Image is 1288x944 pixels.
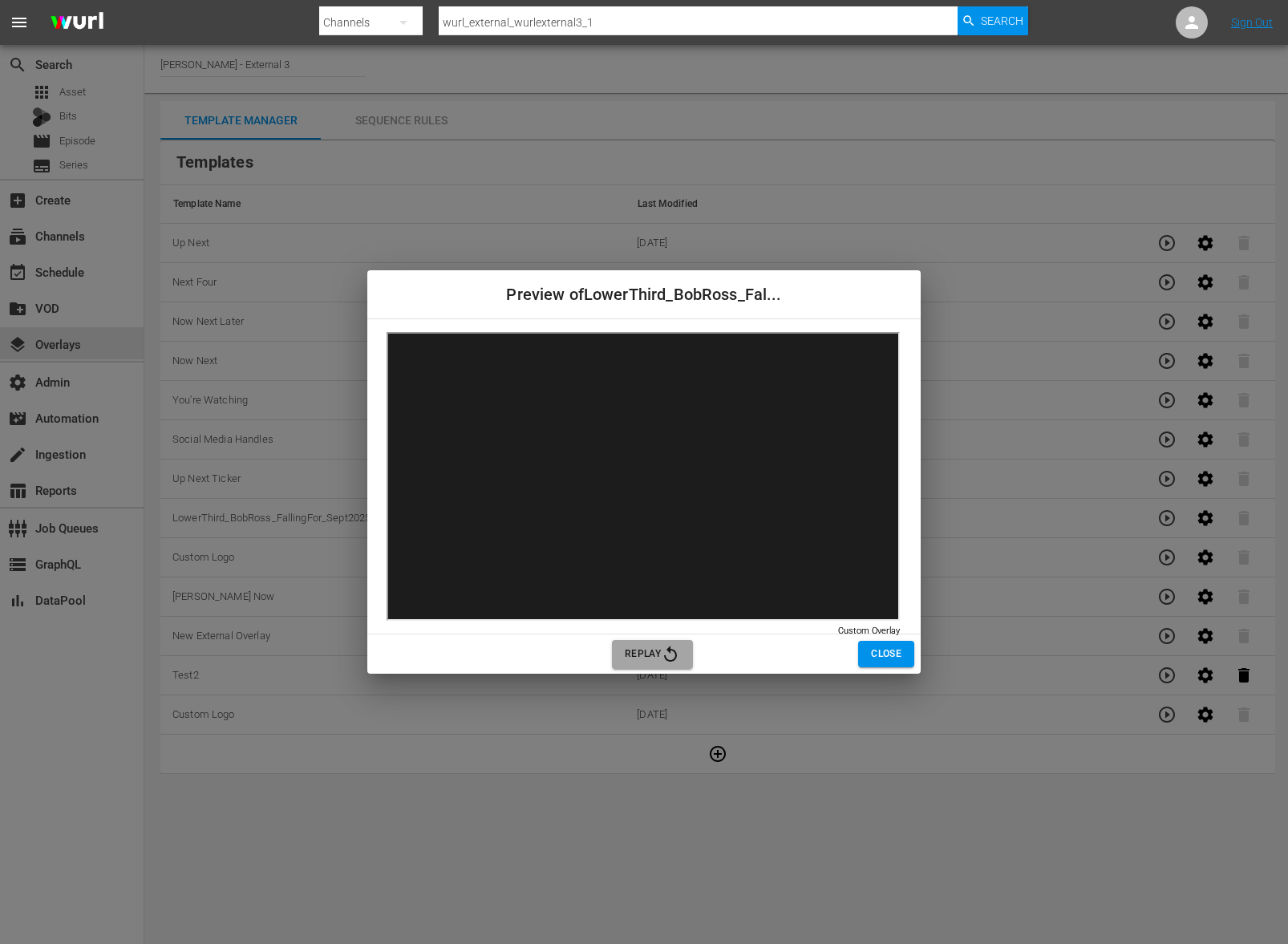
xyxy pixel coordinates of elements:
a: Sign Out [1231,16,1273,29]
button: Close [858,641,914,667]
img: ans4CAIJ8jUAAAAAAAAAAAAAAAAAAAAAAAAgQb4GAAAAAAAAAAAAAAAAAAAAAAAAJMjXAAAAAAAAAAAAAAAAAAAAAAAAgAT5G... [38,4,115,42]
span: Close [871,646,901,662]
span: Preview of LowerThird_BobRoss_Fal... [506,286,781,304]
span: Replay [625,645,680,664]
span: Search [981,6,1023,35]
div: Custom Overlay [838,625,900,638]
button: Replay [612,640,693,669]
span: menu [10,13,29,32]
